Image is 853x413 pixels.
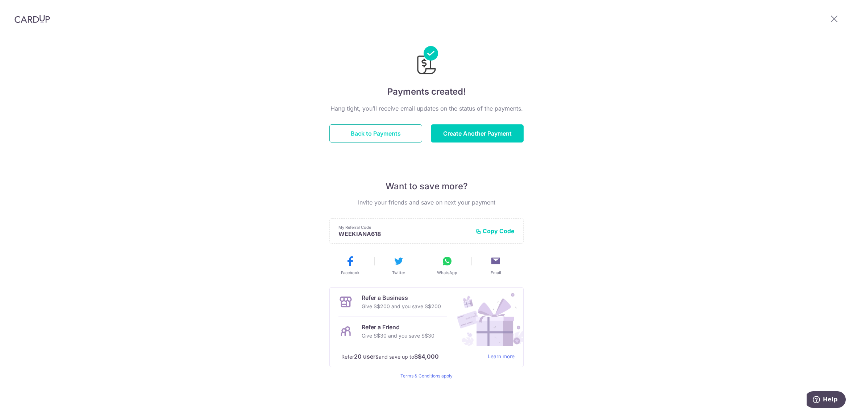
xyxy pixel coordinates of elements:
[329,85,524,98] h4: Payments created!
[377,255,420,276] button: Twitter
[475,227,515,235] button: Copy Code
[362,302,441,311] p: Give S$200 and you save S$200
[338,230,470,238] p: WEEKIANA618
[362,331,434,340] p: Give S$30 and you save S$30
[338,224,470,230] p: My Referral Code
[329,198,524,207] p: Invite your friends and save on next your payment
[341,352,482,361] p: Refer and save up to
[329,124,422,143] button: Back to Payments
[362,323,434,331] p: Refer a Friend
[437,270,457,276] span: WhatsApp
[354,352,379,361] strong: 20 users
[392,270,405,276] span: Twitter
[426,255,469,276] button: WhatsApp
[488,352,515,361] a: Learn more
[329,104,524,113] p: Hang tight, you’ll receive email updates on the status of the payments.
[362,293,441,302] p: Refer a Business
[450,288,523,346] img: Refer
[431,124,524,143] button: Create Another Payment
[400,373,453,379] a: Terms & Conditions apply
[415,46,438,77] img: Payments
[414,352,439,361] strong: S$4,000
[14,15,50,23] img: CardUp
[329,181,524,192] p: Want to save more?
[341,270,359,276] span: Facebook
[474,255,517,276] button: Email
[329,255,371,276] button: Facebook
[807,391,846,409] iframe: Opens a widget where you can find more information
[491,270,501,276] span: Email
